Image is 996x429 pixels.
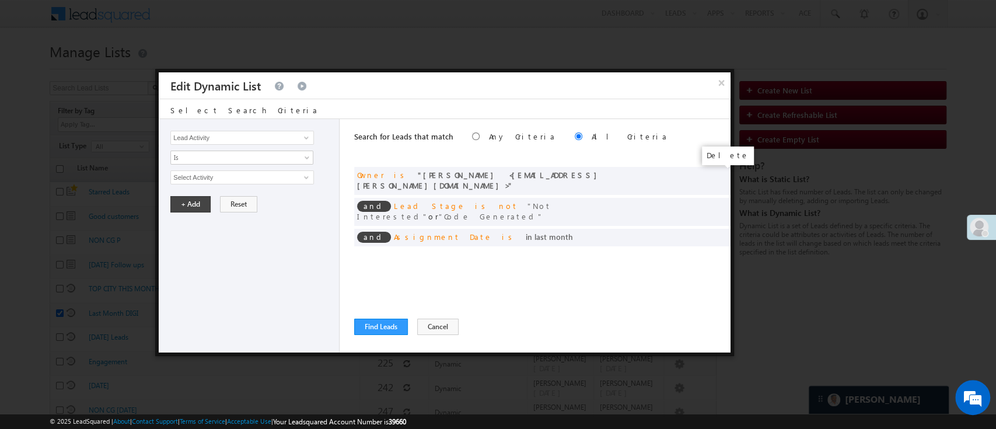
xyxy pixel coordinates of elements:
span: Your Leadsquared Account Number is [273,417,406,426]
span: is not [475,201,518,211]
input: Type to Search [170,170,314,184]
a: Show All Items [298,172,312,183]
label: Any Criteria [489,131,556,141]
span: Is [171,152,298,163]
a: Show All Items [298,132,312,144]
span: Select Search Criteria [170,105,319,115]
a: About [113,417,130,425]
input: Type to Search [170,131,314,145]
textarea: Type your message and hit 'Enter' [15,108,213,327]
button: Reset [220,196,257,212]
label: All Criteria [592,131,668,141]
span: Assignment Date [394,232,492,242]
button: × [712,72,731,93]
span: Owner [357,170,385,180]
div: Minimize live chat window [191,6,219,34]
span: is [394,170,408,180]
span: Code Generated [439,211,543,221]
span: © 2025 LeadSquared | | | | | [50,416,406,427]
span: Search for Leads that match [354,131,453,141]
span: or [357,201,551,221]
img: d_60004797649_company_0_60004797649 [20,61,49,76]
span: and [357,201,391,212]
button: + Add [170,196,211,212]
a: Terms of Service [180,417,225,425]
span: 39660 [389,417,406,426]
a: Acceptable Use [227,417,271,425]
a: Is [170,151,313,165]
span: Lead Stage [394,201,466,211]
button: Cancel [417,319,459,335]
a: Contact Support [132,417,178,425]
button: Find Leads [354,319,408,335]
div: Delete [702,147,754,165]
span: in last month [526,232,573,242]
span: Not Interested [357,201,551,221]
span: is [502,232,516,242]
span: and [357,232,391,243]
div: Chat with us now [61,61,196,76]
span: [PERSON_NAME] <[EMAIL_ADDRESS][PERSON_NAME][DOMAIN_NAME]> [357,170,603,190]
em: Start Chat [159,337,212,353]
h3: Edit Dynamic List [170,72,261,99]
